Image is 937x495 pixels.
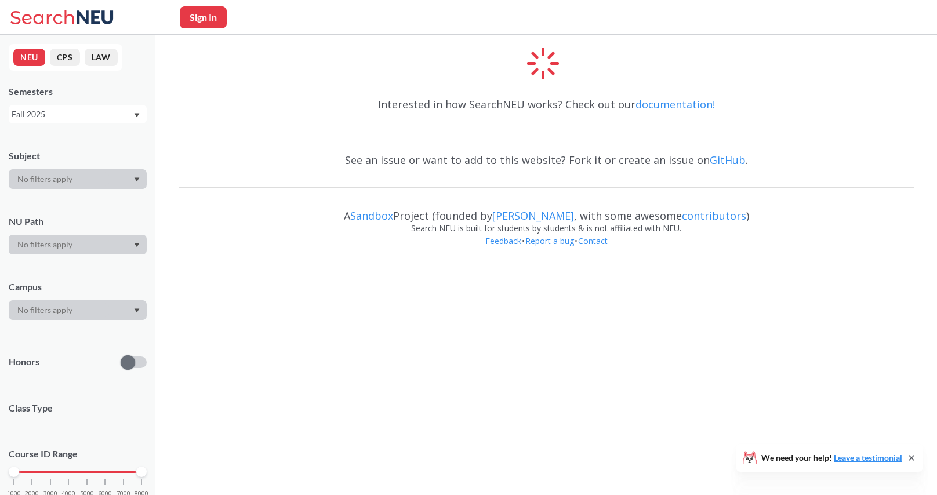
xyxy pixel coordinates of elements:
[9,169,147,189] div: Dropdown arrow
[485,235,522,246] a: Feedback
[9,402,147,414] span: Class Type
[12,108,133,121] div: Fall 2025
[179,199,914,222] div: A Project (founded by , with some awesome )
[9,281,147,293] div: Campus
[134,113,140,118] svg: Dropdown arrow
[134,177,140,182] svg: Dropdown arrow
[179,235,914,265] div: • •
[635,97,715,111] a: documentation!
[834,453,902,463] a: Leave a testimonial
[350,209,393,223] a: Sandbox
[9,150,147,162] div: Subject
[761,454,902,462] span: We need your help!
[9,447,147,461] p: Course ID Range
[9,235,147,254] div: Dropdown arrow
[179,222,914,235] div: Search NEU is built for students by students & is not affiliated with NEU.
[50,49,80,66] button: CPS
[9,105,147,123] div: Fall 2025Dropdown arrow
[134,308,140,313] svg: Dropdown arrow
[180,6,227,28] button: Sign In
[710,153,746,167] a: GitHub
[682,209,746,223] a: contributors
[492,209,574,223] a: [PERSON_NAME]
[85,49,118,66] button: LAW
[9,215,147,228] div: NU Path
[179,88,914,121] div: Interested in how SearchNEU works? Check out our
[9,85,147,98] div: Semesters
[179,143,914,177] div: See an issue or want to add to this website? Fork it or create an issue on .
[9,355,39,369] p: Honors
[578,235,608,246] a: Contact
[9,300,147,320] div: Dropdown arrow
[13,49,45,66] button: NEU
[525,235,575,246] a: Report a bug
[134,243,140,247] svg: Dropdown arrow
